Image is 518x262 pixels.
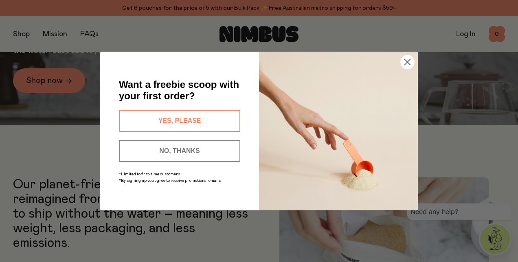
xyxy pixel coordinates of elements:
span: Want a freebie scoop with your first order? [119,79,239,101]
button: Close dialog [400,55,415,69]
img: c0d45117-8e62-4a02-9742-374a5db49d45.jpeg [259,52,418,210]
span: *By signing up you agree to receive promotional emails [119,179,221,183]
span: *Limited to first-time customers [119,172,180,176]
button: NO, THANKS [119,140,240,162]
button: YES, PLEASE [119,110,240,132]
